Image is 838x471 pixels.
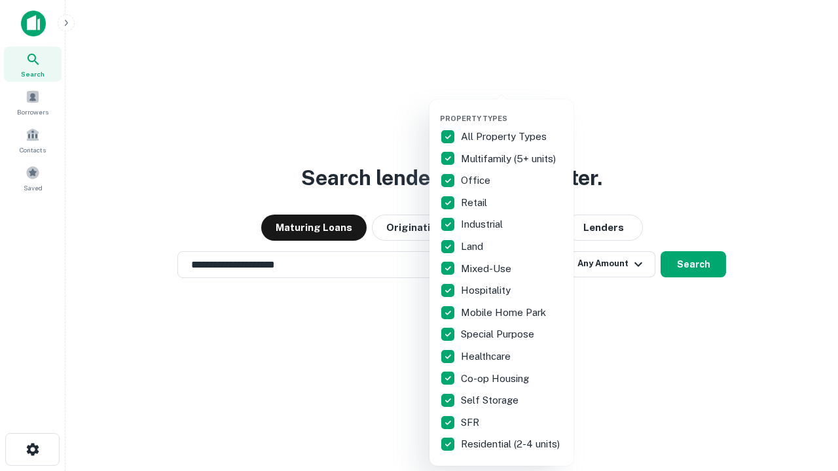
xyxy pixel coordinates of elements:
p: Industrial [461,217,505,232]
p: SFR [461,415,482,430]
p: Land [461,239,486,254]
p: Self Storage [461,392,521,408]
p: Retail [461,195,490,211]
p: Multifamily (5+ units) [461,151,558,167]
p: Mobile Home Park [461,305,549,321]
p: Office [461,173,493,188]
iframe: Chat Widget [773,366,838,429]
p: All Property Types [461,129,549,145]
p: Special Purpose [461,326,537,342]
p: Hospitality [461,283,513,298]
p: Co-op Housing [461,371,532,387]
p: Healthcare [461,349,513,364]
span: Property Types [440,114,507,122]
p: Residential (2-4 units) [461,436,562,452]
p: Mixed-Use [461,261,514,277]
